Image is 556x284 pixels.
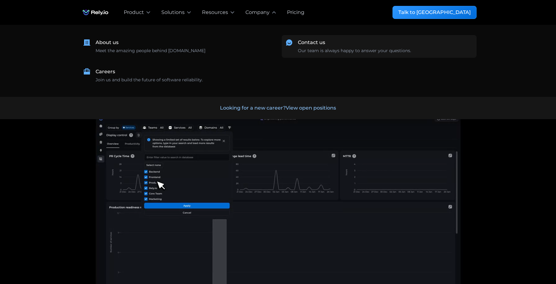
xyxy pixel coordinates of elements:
[298,47,411,54] div: Our team is always happy to answer your questions.
[220,104,336,112] div: Looking for a new career?
[287,9,304,16] a: Pricing
[392,6,477,19] a: Talk to [GEOGRAPHIC_DATA]
[96,39,119,46] div: About us
[245,9,270,16] div: Company
[515,243,547,275] iframe: Chatbot
[398,9,471,16] div: Talk to [GEOGRAPHIC_DATA]
[10,97,546,119] a: Looking for a new career?View open positions
[124,9,144,16] div: Product
[79,35,274,64] a: About usMeet the amazing people behind [DOMAIN_NAME]‍
[79,64,274,87] a: CareersJoin us and build the future of software reliability.
[282,35,477,58] a: Contact usOur team is always happy to answer your questions.
[161,9,185,16] div: Solutions
[79,6,111,19] img: Rely.io logo
[202,9,228,16] div: Resources
[298,39,325,46] div: Contact us
[96,68,115,75] div: Careers
[79,6,111,19] a: home
[286,105,336,111] span: View open positions
[96,47,205,61] div: Meet the amazing people behind [DOMAIN_NAME] ‍
[96,77,203,83] div: Join us and build the future of software reliability.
